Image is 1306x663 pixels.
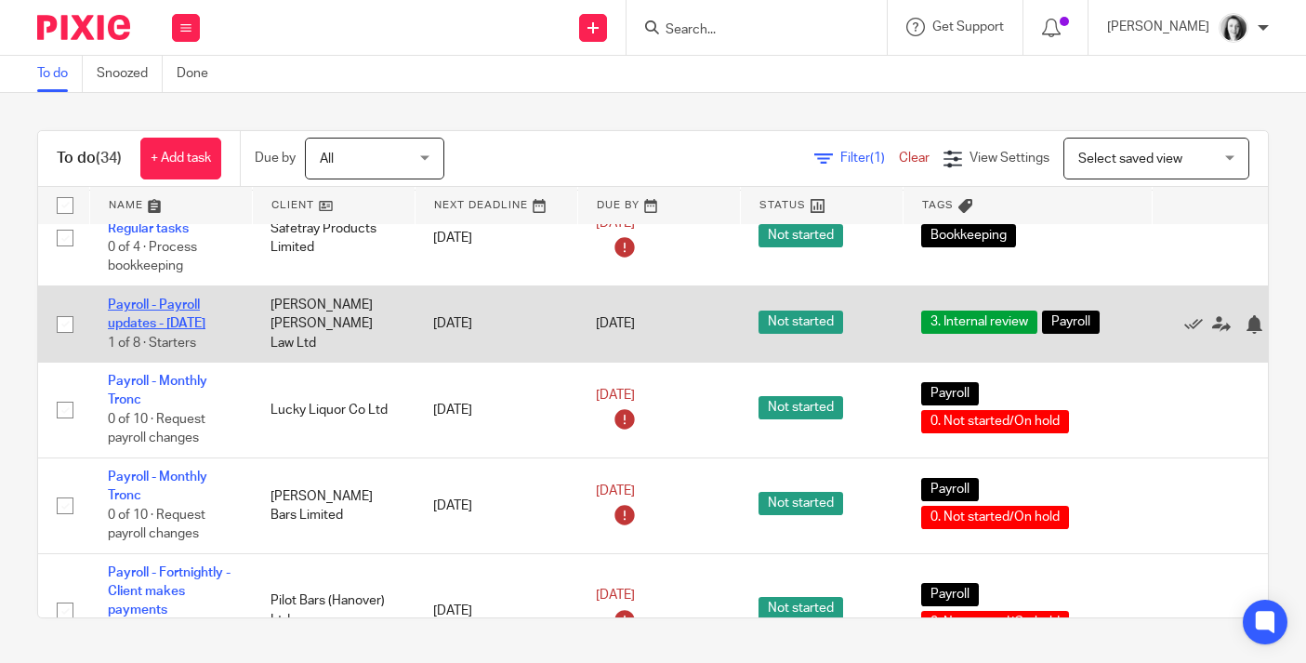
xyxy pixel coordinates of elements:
[1078,152,1182,166] span: Select saved view
[108,471,207,502] a: Payroll - Monthly Tronc
[108,509,205,541] span: 0 of 10 · Request payroll changes
[252,191,415,286] td: Safetray Products Limited
[664,22,831,39] input: Search
[921,506,1069,529] span: 0. Not started/On hold
[921,583,979,606] span: Payroll
[96,151,122,166] span: (34)
[108,298,205,330] a: Payroll - Payroll updates - [DATE]
[932,20,1004,33] span: Get Support
[108,566,231,617] a: Payroll - Fortnightly - Client makes payments
[177,56,222,92] a: Done
[899,152,930,165] a: Clear
[596,318,635,331] span: [DATE]
[415,457,577,553] td: [DATE]
[320,152,334,166] span: All
[921,382,979,405] span: Payroll
[37,56,83,92] a: To do
[1042,311,1100,334] span: Payroll
[1107,18,1209,36] p: [PERSON_NAME]
[415,363,577,458] td: [DATE]
[108,203,193,234] a: Bookkeeping - Regular tasks
[108,375,207,406] a: Payroll - Monthly Tronc
[596,389,635,402] span: [DATE]
[921,410,1069,433] span: 0. Not started/On hold
[252,457,415,553] td: [PERSON_NAME] Bars Limited
[921,478,979,501] span: Payroll
[1184,314,1212,333] a: Mark as done
[596,484,635,497] span: [DATE]
[415,191,577,286] td: [DATE]
[140,138,221,179] a: + Add task
[922,200,954,210] span: Tags
[1219,13,1248,43] img: T1JH8BBNX-UMG48CW64-d2649b4fbe26-512.png
[108,413,205,445] span: 0 of 10 · Request payroll changes
[759,396,843,419] span: Not started
[840,152,899,165] span: Filter
[759,311,843,334] span: Not started
[255,149,296,167] p: Due by
[759,224,843,247] span: Not started
[97,56,163,92] a: Snoozed
[921,611,1069,634] span: 0. Not started/On hold
[921,224,1016,247] span: Bookkeeping
[415,285,577,362] td: [DATE]
[57,149,122,168] h1: To do
[108,241,197,273] span: 0 of 4 · Process bookkeeping
[759,492,843,515] span: Not started
[252,285,415,362] td: [PERSON_NAME] [PERSON_NAME] Law Ltd
[759,597,843,620] span: Not started
[108,337,196,350] span: 1 of 8 · Starters
[870,152,885,165] span: (1)
[596,590,635,603] span: [DATE]
[921,311,1037,334] span: 3. Internal review
[37,15,130,40] img: Pixie
[970,152,1049,165] span: View Settings
[252,363,415,458] td: Lucky Liquor Co Ltd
